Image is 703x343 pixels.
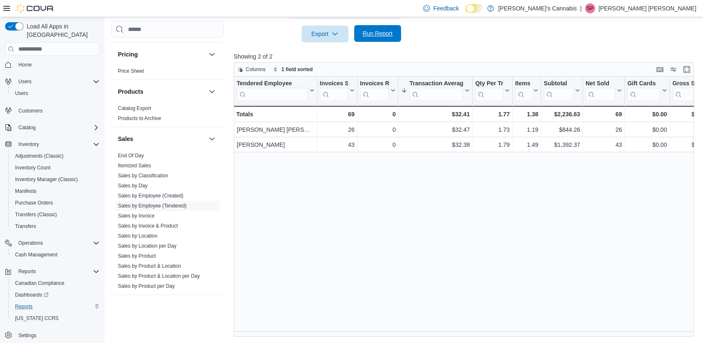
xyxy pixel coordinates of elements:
span: Purchase Orders [15,200,53,206]
a: Catalog Export [118,105,151,111]
a: Sales by Day [118,183,148,189]
span: Inventory Manager (Classic) [15,176,78,183]
span: Sales by Classification [118,172,168,179]
button: Invoices Ref [360,80,396,101]
a: Users [12,88,31,98]
span: Inventory Count [15,164,51,171]
button: Enter fullscreen [682,64,692,74]
button: Pricing [207,49,217,59]
div: [PERSON_NAME] [PERSON_NAME] [237,125,314,135]
a: Purchase Orders [12,198,56,208]
span: Products to Archive [118,115,161,122]
button: Users [8,87,103,99]
button: Columns [234,64,269,74]
div: Tendered Employee [237,80,308,88]
div: $844.26 [544,125,580,135]
button: Gift Cards [627,80,667,101]
div: 69 [320,109,354,119]
button: Display options [668,64,678,74]
span: Customers [18,108,43,114]
span: Users [18,78,31,85]
span: Price Sheet [118,68,144,74]
button: Keyboard shortcuts [655,64,665,74]
button: Purchase Orders [8,197,103,209]
button: Transfers [8,220,103,232]
a: Sales by Product & Location per Day [118,273,200,279]
button: Users [15,77,35,87]
p: Showing 2 of 2 [234,52,699,61]
button: Sales [118,135,205,143]
span: Run Report [363,29,393,38]
button: Manifests [8,185,103,197]
a: Sales by Classification [118,173,168,179]
span: Catalog [18,124,36,131]
button: Inventory [2,138,103,150]
button: Tendered Employee [237,80,314,101]
button: Settings [2,329,103,341]
div: $32.38 [401,140,470,150]
span: Customers [15,105,100,115]
button: Cash Management [8,249,103,261]
div: 1.77 [475,109,509,119]
a: Dashboards [12,290,52,300]
button: Inventory Count [8,162,103,174]
button: Adjustments (Classic) [8,150,103,162]
div: Gift Card Sales [627,80,660,101]
span: Home [15,59,100,70]
div: 69 [585,109,622,119]
span: Canadian Compliance [12,278,100,288]
button: Export [302,26,348,42]
span: Dashboards [12,290,100,300]
h3: Sales [118,135,133,143]
span: Inventory [18,141,39,148]
span: Reports [15,266,100,276]
a: Sales by Location per Day [118,243,176,249]
a: Cash Management [12,250,61,260]
button: Inventory Manager (Classic) [8,174,103,185]
button: Run Report [354,25,401,42]
span: Sales by Product per Day [118,283,175,289]
div: Qty Per Transaction [475,80,503,101]
span: Users [12,88,100,98]
button: Inventory [15,139,42,149]
a: Sales by Employee (Created) [118,193,184,199]
div: Products [111,103,224,127]
a: Dashboards [8,289,103,301]
div: 43 [320,140,354,150]
a: Transfers (Classic) [12,210,60,220]
span: Users [15,77,100,87]
div: Items Per Transaction [515,80,532,101]
h3: Pricing [118,50,138,59]
span: Reports [12,302,100,312]
div: Pricing [111,66,224,79]
button: Qty Per Transaction [475,80,509,101]
span: End Of Day [118,152,144,159]
div: Invoices Ref [360,80,389,101]
div: Qty Per Transaction [475,80,503,88]
button: Operations [2,237,103,249]
span: Operations [15,238,100,248]
a: Sales by Employee (Tendered) [118,203,187,209]
a: Products to Archive [118,115,161,121]
a: Inventory Count [12,163,54,173]
button: Users [2,76,103,87]
div: [PERSON_NAME] [237,140,314,150]
div: $32.47 [401,125,470,135]
button: Sales [207,134,217,144]
button: Reports [2,266,103,277]
a: Inventory Manager (Classic) [12,174,81,184]
p: [PERSON_NAME] [PERSON_NAME] [598,3,696,13]
div: 0 [360,109,396,119]
div: Subtotal [544,80,573,88]
a: Sales by Invoice & Product [118,223,178,229]
span: Sales by Product [118,253,156,259]
a: Settings [15,330,40,340]
div: 1.19 [515,125,538,135]
span: [US_STATE] CCRS [15,315,59,322]
span: Inventory Count [12,163,100,173]
div: $32.41 [401,109,470,119]
div: $1,392.37 [544,140,580,150]
div: 1.79 [475,140,509,150]
div: $0.00 [627,125,667,135]
div: $2,236.63 [544,109,580,119]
